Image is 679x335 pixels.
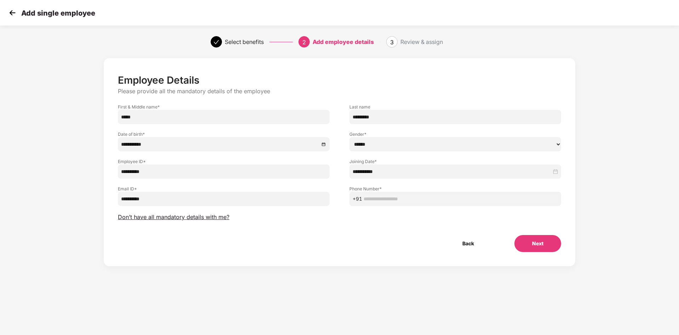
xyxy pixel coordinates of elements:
label: First & Middle name [118,104,330,110]
span: 2 [302,39,306,46]
div: Add employee details [313,36,374,48]
label: Gender [349,131,561,137]
p: Please provide all the mandatory details of the employee [118,88,561,95]
button: Back [445,235,492,252]
label: Employee ID [118,158,330,164]
img: svg+xml;base64,PHN2ZyB4bWxucz0iaHR0cDovL3d3dy53My5vcmcvMjAwMC9zdmciIHdpZHRoPSIzMCIgaGVpZ2h0PSIzMC... [7,7,18,18]
label: Joining Date [349,158,561,164]
span: check [213,39,219,45]
span: +91 [353,195,362,203]
div: Review & assign [400,36,443,48]
label: Last name [349,104,561,110]
span: 3 [390,39,394,46]
p: Add single employee [21,9,95,17]
div: Select benefits [225,36,264,48]
label: Email ID [118,186,330,192]
button: Next [514,235,561,252]
label: Date of birth [118,131,330,137]
span: Don’t have all mandatory details with me? [118,213,229,221]
label: Phone Number [349,186,561,192]
p: Employee Details [118,74,561,86]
